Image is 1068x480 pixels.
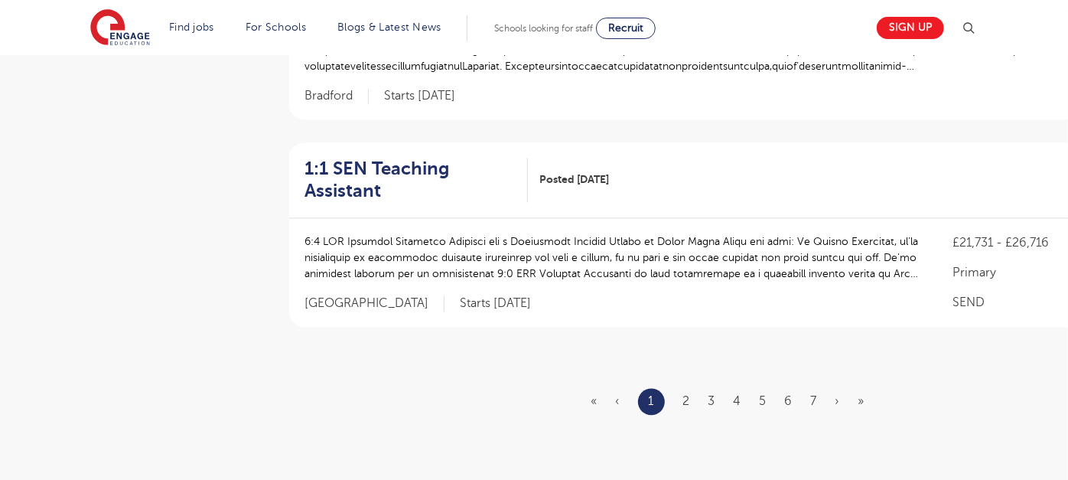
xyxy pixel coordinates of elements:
a: Next [835,394,840,408]
span: Schools looking for staff [494,23,593,34]
p: Starts [DATE] [460,296,531,312]
span: Recruit [608,22,643,34]
p: 6:4 LOR Ipsumdol Sitametco Adipisci eli s Doeiusmodt Incidid Utlabo et Dolor Magna Aliqu eni admi... [304,233,923,282]
a: 1:1 SEN Teaching Assistant [304,158,528,202]
a: Sign up [877,17,944,39]
a: 1 [649,391,654,411]
a: 5 [760,394,767,408]
h2: 1:1 SEN Teaching Assistant [304,158,516,202]
a: For Schools [246,21,306,33]
span: ‹ [616,394,620,408]
a: 6 [785,394,793,408]
span: Posted [DATE] [539,171,609,188]
a: Blogs & Latest News [337,21,441,33]
a: Recruit [596,18,656,39]
img: Engage Education [90,9,150,47]
a: Find jobs [169,21,214,33]
span: Bradford [304,88,369,104]
a: 3 [708,394,715,408]
span: [GEOGRAPHIC_DATA] [304,296,444,312]
a: 2 [683,394,690,408]
p: Starts [DATE] [384,88,455,104]
a: Last [858,394,864,408]
a: 4 [734,394,741,408]
a: 7 [811,394,817,408]
span: « [591,394,597,408]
